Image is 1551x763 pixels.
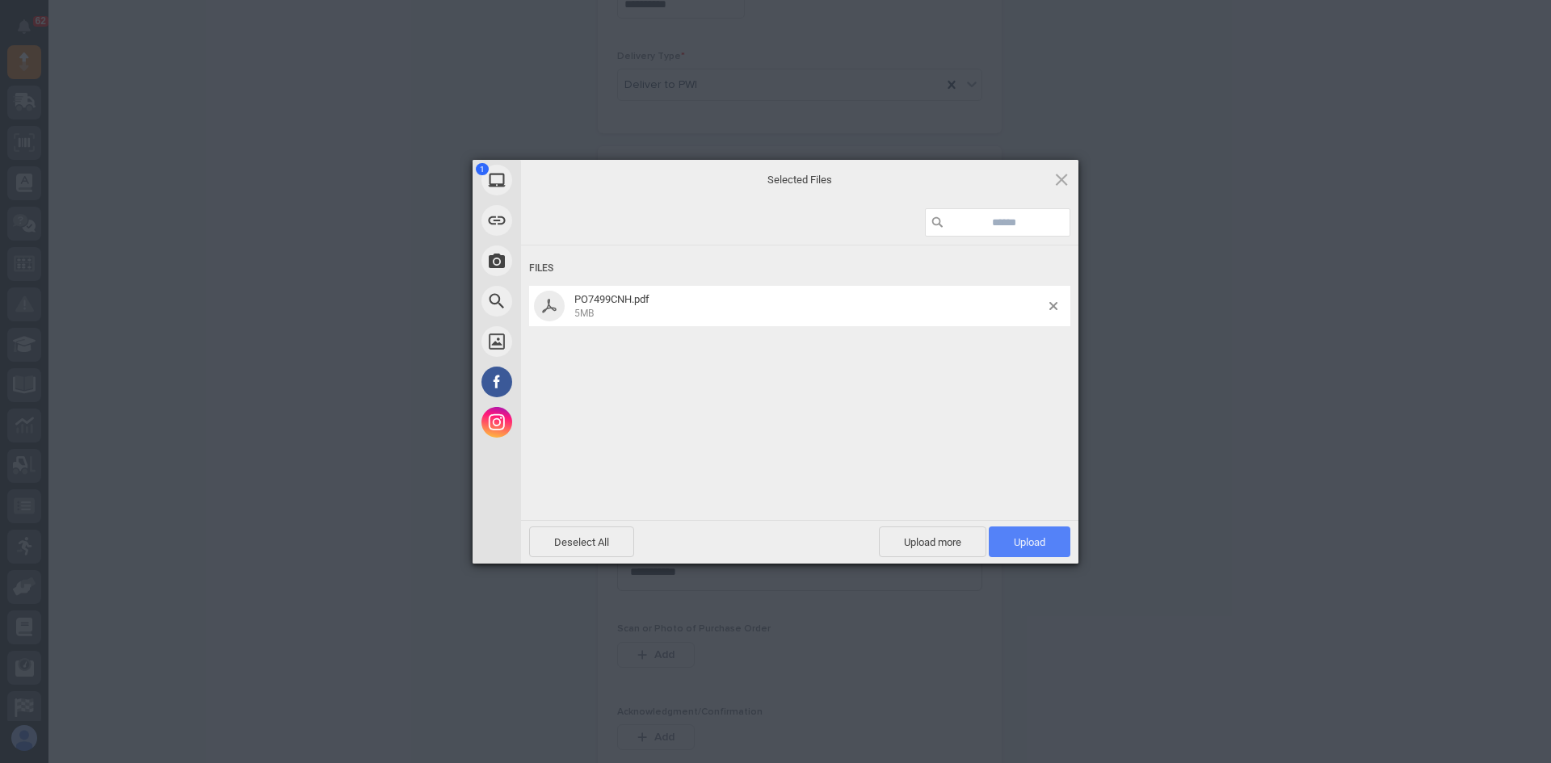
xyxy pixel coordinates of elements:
[574,308,594,319] span: 5MB
[529,254,1070,283] div: Files
[473,281,666,321] div: Web Search
[574,293,649,305] span: PO7499CNH.pdf
[879,526,986,557] span: Upload more
[473,402,666,442] div: Instagram
[473,241,666,281] div: Take Photo
[989,526,1070,557] span: Upload
[473,362,666,402] div: Facebook
[570,293,1049,320] span: PO7499CNH.pdf
[473,160,666,200] div: My Device
[473,200,666,241] div: Link (URL)
[1053,170,1070,188] span: Click here or hit ESC to close picker
[1014,536,1045,548] span: Upload
[476,163,489,175] span: 1
[529,526,634,557] span: Deselect All
[473,321,666,362] div: Unsplash
[638,172,961,187] span: Selected Files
